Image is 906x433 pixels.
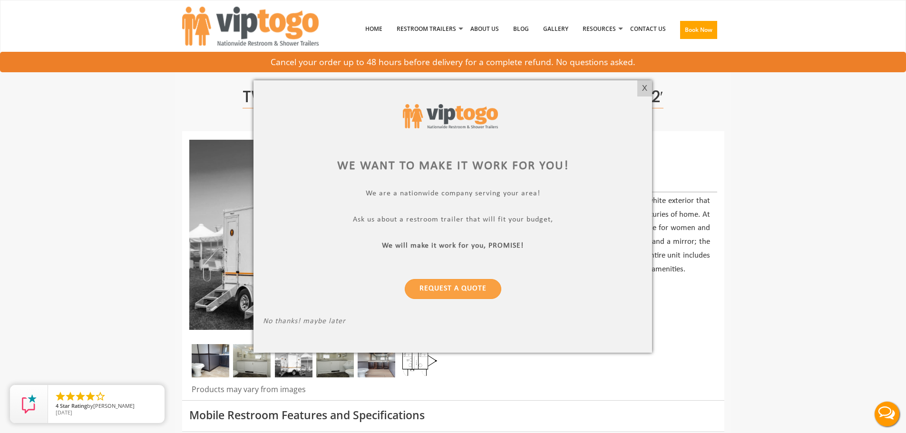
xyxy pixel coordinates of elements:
span: Star Rating [60,402,87,409]
li:  [95,391,106,402]
p: We are a nationwide company serving your area! [263,189,643,200]
img: Review Rating [19,395,39,414]
li:  [85,391,96,402]
div: X [637,80,652,96]
span: 4 [56,402,58,409]
p: Ask us about a restroom trailer that will fit your budget, [263,215,643,226]
span: [PERSON_NAME] [93,402,135,409]
span: [DATE] [56,409,72,416]
p: No thanks! maybe later [263,317,643,328]
li:  [55,391,66,402]
li:  [65,391,76,402]
div: We want to make it work for you! [263,157,643,175]
li:  [75,391,86,402]
img: viptogo logo [403,104,498,128]
span: by [56,403,157,410]
button: Live Chat [868,395,906,433]
b: We will make it work for you, PROMISE! [382,242,524,250]
a: Request a Quote [405,279,501,299]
